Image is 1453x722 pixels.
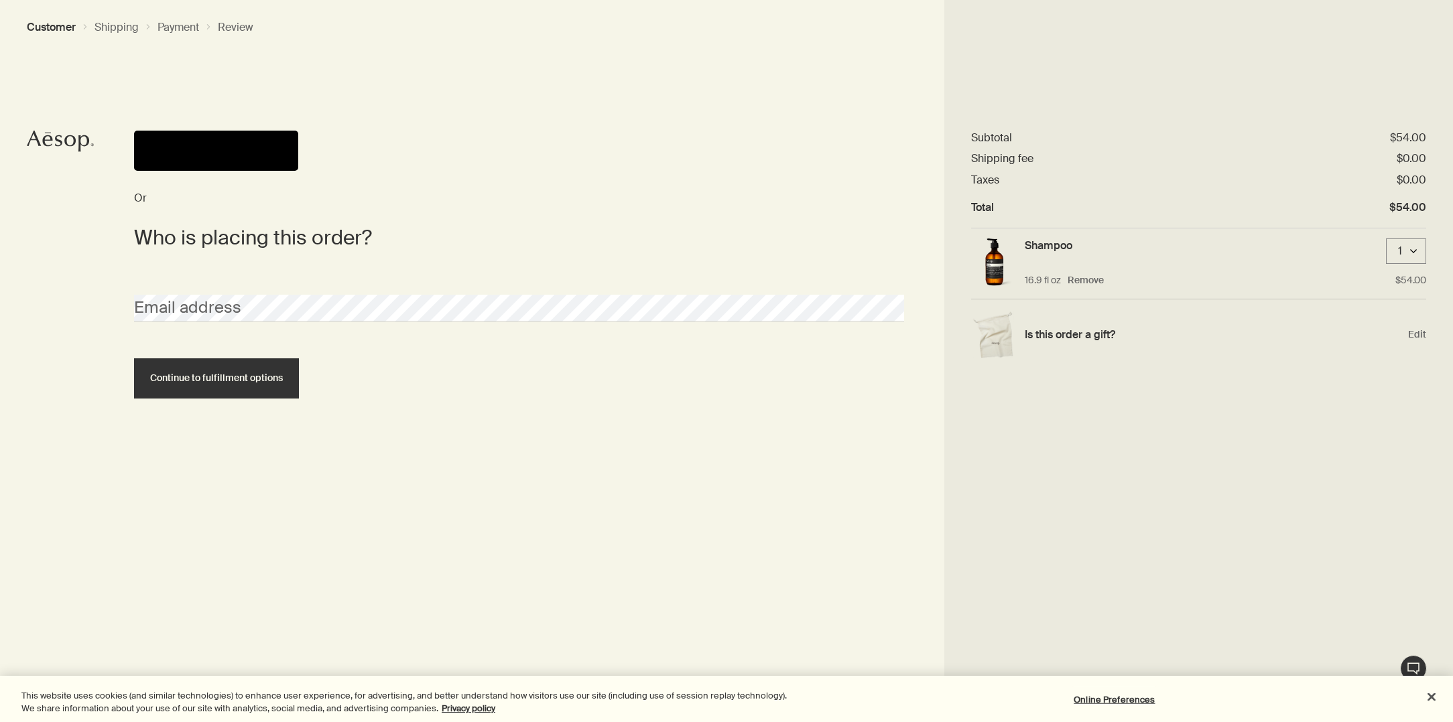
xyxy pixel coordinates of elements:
[134,191,147,204] span: Or
[1417,682,1446,712] button: Close
[134,224,884,251] h2: Who is placing this order?
[1068,274,1104,287] button: Remove
[971,311,1018,358] img: Gift wrap example
[971,151,1033,165] dt: Shipping fee
[1025,328,1401,342] h4: Is this order a gift?
[218,20,253,34] button: Review
[971,238,1018,289] img: Shampoo in 500 mL amber bottle, with a black pump
[1408,328,1426,341] span: Edit
[1400,655,1427,682] button: Live Assistance
[1389,200,1426,214] dd: $54.00
[971,173,999,187] dt: Taxes
[1395,274,1426,287] p: $54.00
[27,20,76,34] button: Customer
[1397,173,1426,187] dd: $0.00
[1025,238,1072,252] a: Shampoo
[134,131,298,171] button: Pay
[21,689,799,715] div: This website uses cookies (and similar technologies) to enhance user experience, for advertising,...
[971,131,1012,145] dt: Subtotal
[1393,244,1407,259] div: 1
[1025,274,1061,287] p: 16.9 fl oz
[1397,151,1426,165] dd: $0.00
[134,295,904,321] input: Email address
[150,373,283,383] span: Continue to fulfillment options
[134,358,299,399] button: Continue to fulfillment options
[1390,131,1426,145] dd: $54.00
[971,299,1426,370] div: Edit
[94,20,139,34] button: Shipping
[442,703,495,714] a: More information about your privacy, opens in a new tab
[157,20,199,34] button: Payment
[1072,687,1156,713] button: Online Preferences, Opens the preference center dialog
[971,200,994,214] dt: Total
